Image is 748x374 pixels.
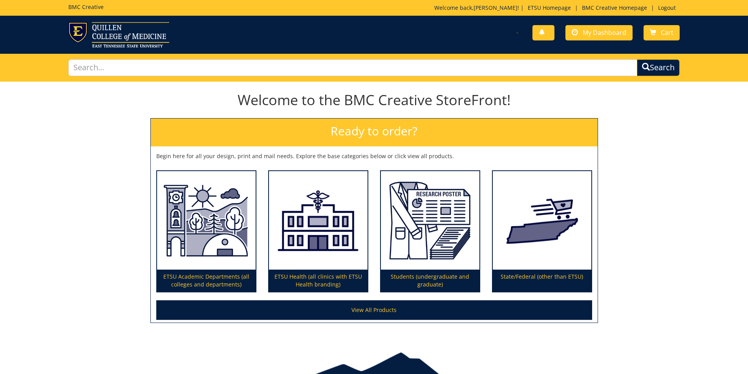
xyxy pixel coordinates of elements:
input: Search... [68,59,638,76]
a: Cart [644,25,680,40]
a: Logout [654,4,680,11]
p: Students (undergraduate and graduate) [381,270,479,292]
img: ETSU Academic Departments (all colleges and departments) [157,171,256,270]
p: State/Federal (other than ETSU) [493,270,591,292]
h2: Ready to order? [151,119,598,146]
a: [PERSON_NAME] [474,4,518,11]
a: Students (undergraduate and graduate) [381,171,479,292]
img: Students (undergraduate and graduate) [381,171,479,270]
img: State/Federal (other than ETSU) [493,171,591,270]
h5: BMC Creative [68,4,104,10]
h1: Welcome to the BMC Creative StoreFront! [150,92,598,108]
img: ETSU logo [68,22,169,47]
a: View All Products [156,300,592,320]
a: ETSU Homepage [524,4,575,11]
button: Search [637,59,680,76]
p: ETSU Health (all clinics with ETSU Health branding) [269,270,368,292]
p: Welcome back, ! | | | [434,4,680,12]
span: Cart [661,28,673,37]
a: BMC Creative Homepage [578,4,651,11]
img: ETSU Health (all clinics with ETSU Health branding) [269,171,368,270]
p: Begin here for all your design, print and mail needs. Explore the base categories below or click ... [156,152,592,160]
span: My Dashboard [583,28,626,37]
a: State/Federal (other than ETSU) [493,171,591,292]
a: My Dashboard [565,25,633,40]
a: ETSU Health (all clinics with ETSU Health branding) [269,171,368,292]
p: ETSU Academic Departments (all colleges and departments) [157,270,256,292]
a: ETSU Academic Departments (all colleges and departments) [157,171,256,292]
